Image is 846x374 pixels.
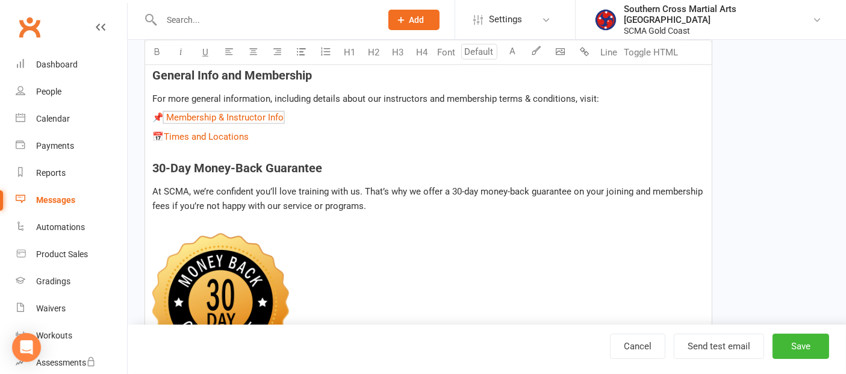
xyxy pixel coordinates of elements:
img: thumb_image1620786302.png [594,8,618,32]
button: H1 [338,40,362,64]
div: Messages [36,195,75,205]
a: Calendar [16,105,127,132]
a: Payments [16,132,127,160]
div: SCMA Gold Coast [624,25,812,36]
button: A [500,40,524,64]
div: Workouts [36,331,72,340]
span: 📅 [152,131,164,142]
span: 📌 [152,112,164,123]
span: At SCMA, we’re confident you’ll love training with us. That’s why we offer a 30-day money-back gu... [152,186,705,211]
button: Save [773,334,829,359]
img: b3f8302d-c6e6-4304-ba69-7ad7290489fa.png [152,232,290,370]
div: Southern Cross Martial Arts [GEOGRAPHIC_DATA] [624,4,812,25]
button: Font [434,40,458,64]
div: Product Sales [36,249,88,259]
span: Times and Locations [164,131,249,142]
div: Automations [36,222,85,232]
span: For more general information, including details about our instructors and membership terms & cond... [152,93,599,104]
input: Default [461,44,497,60]
div: Assessments [36,358,96,367]
a: Gradings [16,268,127,295]
button: Add [388,10,440,30]
button: Line [597,40,621,64]
button: Toggle HTML [621,40,681,64]
a: Workouts [16,322,127,349]
a: Cancel [610,334,665,359]
div: Calendar [36,114,70,123]
span: General Info and Membership [152,68,312,83]
span: Settings [489,6,522,33]
button: Send test email [674,334,764,359]
div: Open Intercom Messenger [12,333,41,362]
div: Gradings [36,276,70,286]
div: People [36,87,61,96]
span: U [202,47,208,58]
a: People [16,78,127,105]
button: U [193,40,217,64]
span: 30-Day Money-Back Guarantee [152,161,322,175]
button: H3 [386,40,410,64]
input: Search... [158,11,373,28]
span: Add [409,15,425,25]
a: Waivers [16,295,127,322]
div: Reports [36,168,66,178]
div: Dashboard [36,60,78,69]
button: H2 [362,40,386,64]
a: Dashboard [16,51,127,78]
div: Waivers [36,304,66,313]
span: Membership & Instructor Info [166,112,284,123]
a: Automations [16,214,127,241]
a: Clubworx [14,12,45,42]
button: H4 [410,40,434,64]
a: Reports [16,160,127,187]
div: Payments [36,141,74,151]
a: Messages [16,187,127,214]
a: Product Sales [16,241,127,268]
